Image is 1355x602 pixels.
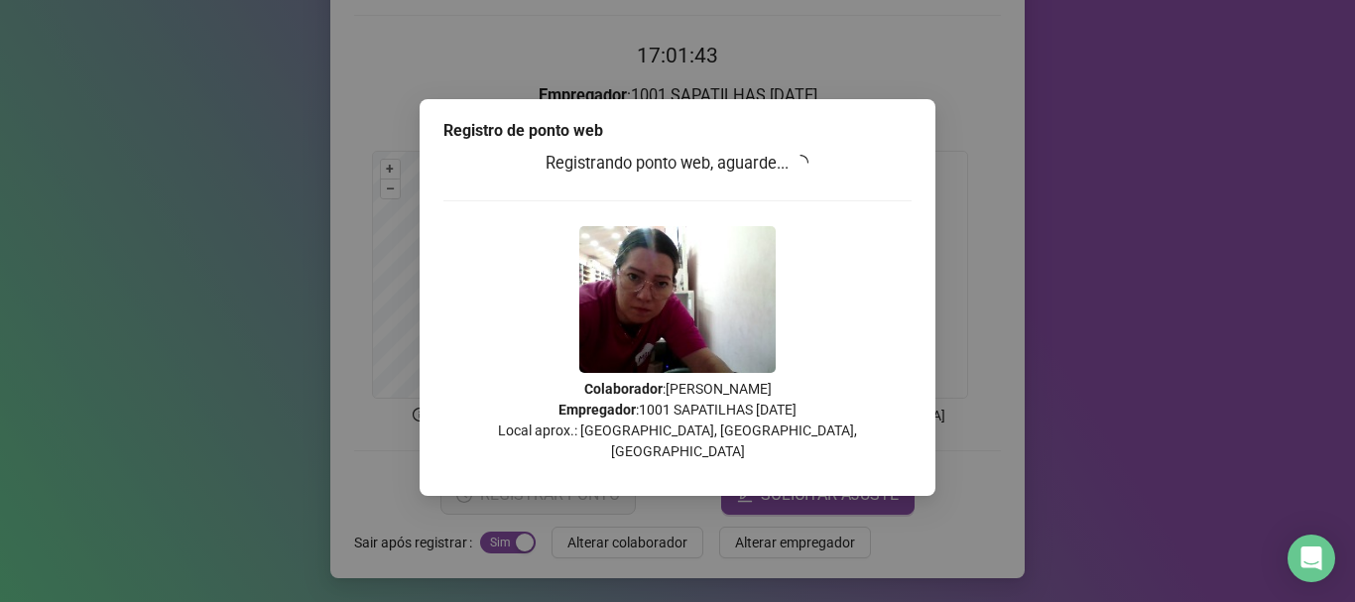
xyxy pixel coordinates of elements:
[579,226,776,373] img: 2Q==
[790,152,811,174] span: loading
[443,119,912,143] div: Registro de ponto web
[1288,535,1335,582] div: Open Intercom Messenger
[443,379,912,462] p: : [PERSON_NAME] : 1001 SAPATILHAS [DATE] Local aprox.: [GEOGRAPHIC_DATA], [GEOGRAPHIC_DATA], [GEO...
[558,402,636,418] strong: Empregador
[443,151,912,177] h3: Registrando ponto web, aguarde...
[584,381,663,397] strong: Colaborador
